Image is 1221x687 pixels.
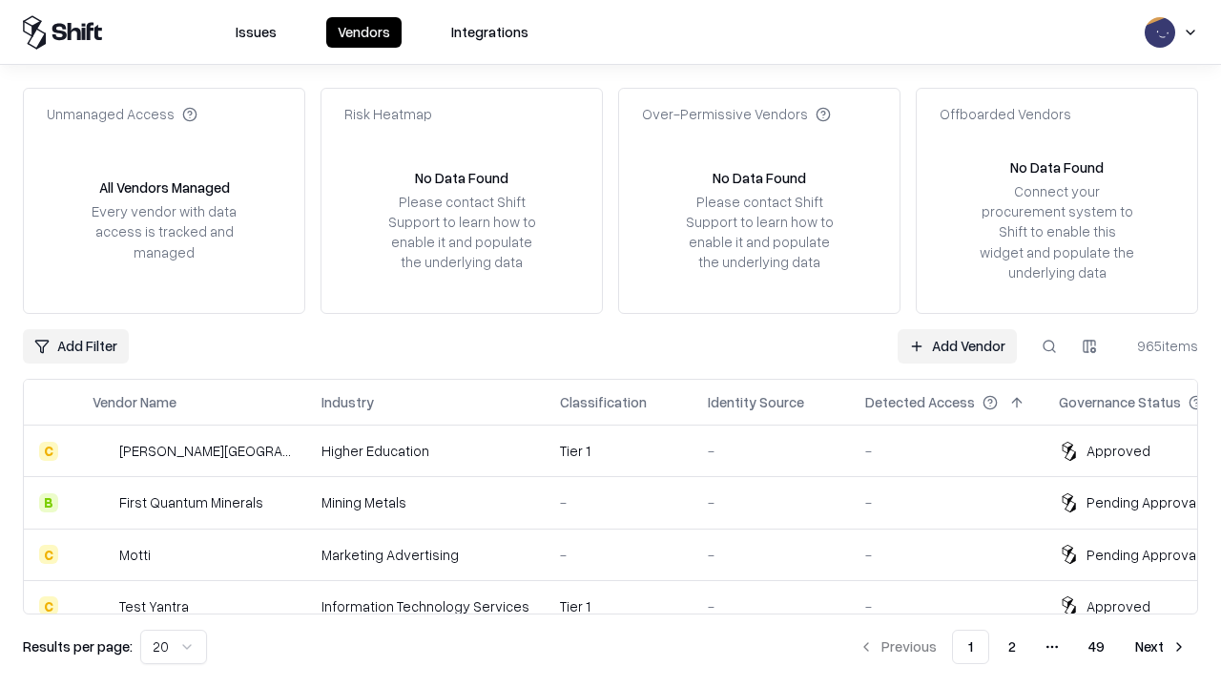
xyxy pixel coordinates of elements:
[119,545,151,565] div: Motti
[993,630,1031,664] button: 2
[326,17,402,48] button: Vendors
[85,201,243,261] div: Every vendor with data access is tracked and managed
[560,545,677,565] div: -
[224,17,288,48] button: Issues
[708,492,835,512] div: -
[93,596,112,615] img: Test Yantra
[560,596,677,616] div: Tier 1
[940,104,1071,124] div: Offboarded Vendors
[1086,545,1199,565] div: Pending Approval
[1086,492,1199,512] div: Pending Approval
[865,492,1028,512] div: -
[39,493,58,512] div: B
[1073,630,1120,664] button: 49
[847,630,1198,664] nav: pagination
[39,442,58,461] div: C
[978,181,1136,282] div: Connect your procurement system to Shift to enable this widget and populate the underlying data
[898,329,1017,364] a: Add Vendor
[39,545,58,564] div: C
[560,441,677,461] div: Tier 1
[119,596,189,616] div: Test Yantra
[321,392,374,412] div: Industry
[1086,441,1150,461] div: Approved
[321,545,529,565] div: Marketing Advertising
[952,630,989,664] button: 1
[1010,157,1104,177] div: No Data Found
[1086,596,1150,616] div: Approved
[440,17,540,48] button: Integrations
[560,492,677,512] div: -
[39,596,58,615] div: C
[99,177,230,198] div: All Vendors Managed
[642,104,831,124] div: Over-Permissive Vendors
[93,545,112,564] img: Motti
[93,493,112,512] img: First Quantum Minerals
[119,492,263,512] div: First Quantum Minerals
[865,596,1028,616] div: -
[708,596,835,616] div: -
[560,392,647,412] div: Classification
[713,168,806,188] div: No Data Found
[865,392,975,412] div: Detected Access
[321,441,529,461] div: Higher Education
[680,192,838,273] div: Please contact Shift Support to learn how to enable it and populate the underlying data
[93,442,112,461] img: Reichman University
[1059,392,1181,412] div: Governance Status
[1122,336,1198,356] div: 965 items
[708,441,835,461] div: -
[321,492,529,512] div: Mining Metals
[23,636,133,656] p: Results per page:
[708,392,804,412] div: Identity Source
[415,168,508,188] div: No Data Found
[708,545,835,565] div: -
[1124,630,1198,664] button: Next
[321,596,529,616] div: Information Technology Services
[344,104,432,124] div: Risk Heatmap
[865,441,1028,461] div: -
[47,104,197,124] div: Unmanaged Access
[865,545,1028,565] div: -
[23,329,129,364] button: Add Filter
[93,392,176,412] div: Vendor Name
[119,441,291,461] div: [PERSON_NAME][GEOGRAPHIC_DATA]
[383,192,541,273] div: Please contact Shift Support to learn how to enable it and populate the underlying data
